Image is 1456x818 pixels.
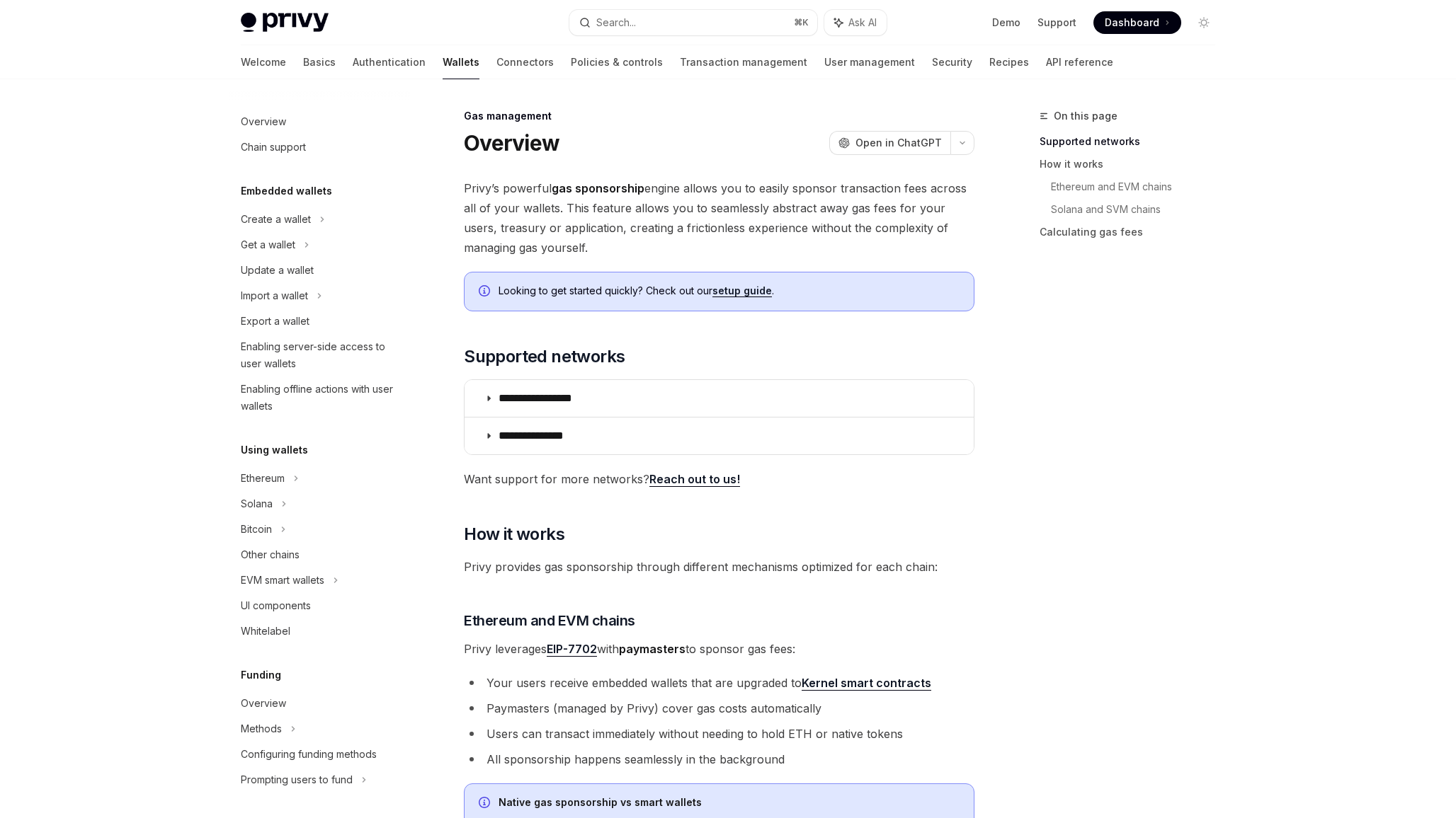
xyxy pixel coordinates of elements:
[802,676,931,691] a: Kernel smart contracts
[569,10,817,35] button: Search...⌘K
[1051,198,1227,221] a: Solana and SVM chains
[241,183,332,200] h5: Embedded wallets
[241,546,300,563] div: Other chains
[1040,153,1227,175] a: How it works
[229,618,411,644] a: Whitelabel
[241,313,309,330] div: Export a wallet
[464,130,559,156] h1: Overview
[241,667,281,684] h5: Funding
[241,13,329,33] img: light logo
[464,749,974,769] li: All sponsorship happens seamlessly in the background
[649,472,740,487] a: Reach out to us!
[499,796,702,808] strong: Native gas sponsorship vs smart wallets
[1105,16,1159,30] span: Dashboard
[464,178,974,258] span: Privy’s powerful engine allows you to easily sponsor transaction fees across all of your wallets....
[241,495,273,512] div: Solana
[464,673,974,693] li: Your users receive embedded wallets that are upgraded to
[496,45,554,79] a: Connectors
[499,284,960,298] span: Looking to get started quickly? Check out our .
[464,109,974,123] div: Gas management
[464,724,974,744] li: Users can transact immediately without needing to hold ETH or native tokens
[855,136,942,150] span: Open in ChatGPT
[443,45,479,79] a: Wallets
[824,45,915,79] a: User management
[241,623,290,640] div: Whitelabel
[241,597,311,614] div: UI components
[464,557,974,577] span: Privy provides gas sponsorship through different mechanisms optimized for each chain:
[241,287,308,304] div: Import a wallet
[479,797,493,811] svg: Info
[547,642,597,657] a: EIP-7702
[829,131,950,155] button: Open in ChatGPT
[1193,11,1215,34] button: Toggle dark mode
[241,381,402,415] div: Enabling offline actions with user wallets
[464,523,564,546] span: How it works
[229,593,411,618] a: UI components
[241,338,402,372] div: Enabling server-side access to user wallets
[241,470,285,487] div: Ethereum
[848,16,877,30] span: Ask AI
[794,17,809,28] span: ⌘ K
[1040,130,1227,153] a: Supported networks
[241,746,377,763] div: Configuring funding methods
[1040,221,1227,243] a: Calculating gas fees
[464,639,974,659] span: Privy leverages with to sponsor gas fees:
[241,572,324,589] div: EVM smart wallets
[479,285,493,299] svg: Info
[229,309,411,334] a: Export a wallet
[241,45,286,79] a: Welcome
[464,611,635,630] span: Ethereum and EVM chains
[241,442,308,459] h5: Using wallets
[1051,175,1227,198] a: Ethereum and EVM chains
[241,211,311,228] div: Create a wallet
[932,45,972,79] a: Security
[552,181,644,195] strong: gas sponsorship
[712,284,772,297] a: setup guide
[229,542,411,568] a: Other chains
[241,695,286,712] div: Overview
[1046,45,1113,79] a: API reference
[464,698,974,718] li: Paymasters (managed by Privy) cover gas costs automatically
[229,134,411,160] a: Chain support
[571,45,663,79] a: Policies & controls
[229,691,411,716] a: Overview
[241,720,282,737] div: Methods
[680,45,807,79] a: Transaction management
[241,113,286,130] div: Overview
[229,109,411,134] a: Overview
[241,521,272,538] div: Bitcoin
[1093,11,1181,34] a: Dashboard
[241,771,353,788] div: Prompting users to fund
[1037,16,1076,30] a: Support
[824,10,887,35] button: Ask AI
[241,262,314,279] div: Update a wallet
[464,469,974,489] span: Want support for more networks?
[303,45,336,79] a: Basics
[229,376,411,419] a: Enabling offline actions with user wallets
[241,139,306,156] div: Chain support
[464,345,625,368] span: Supported networks
[229,258,411,283] a: Update a wallet
[229,742,411,767] a: Configuring funding methods
[619,642,686,656] strong: paymasters
[992,16,1020,30] a: Demo
[241,236,295,253] div: Get a wallet
[229,334,411,376] a: Enabling server-side access to user wallets
[989,45,1029,79] a: Recipes
[1054,108,1117,125] span: On this page
[596,14,636,31] div: Search...
[353,45,426,79] a: Authentication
